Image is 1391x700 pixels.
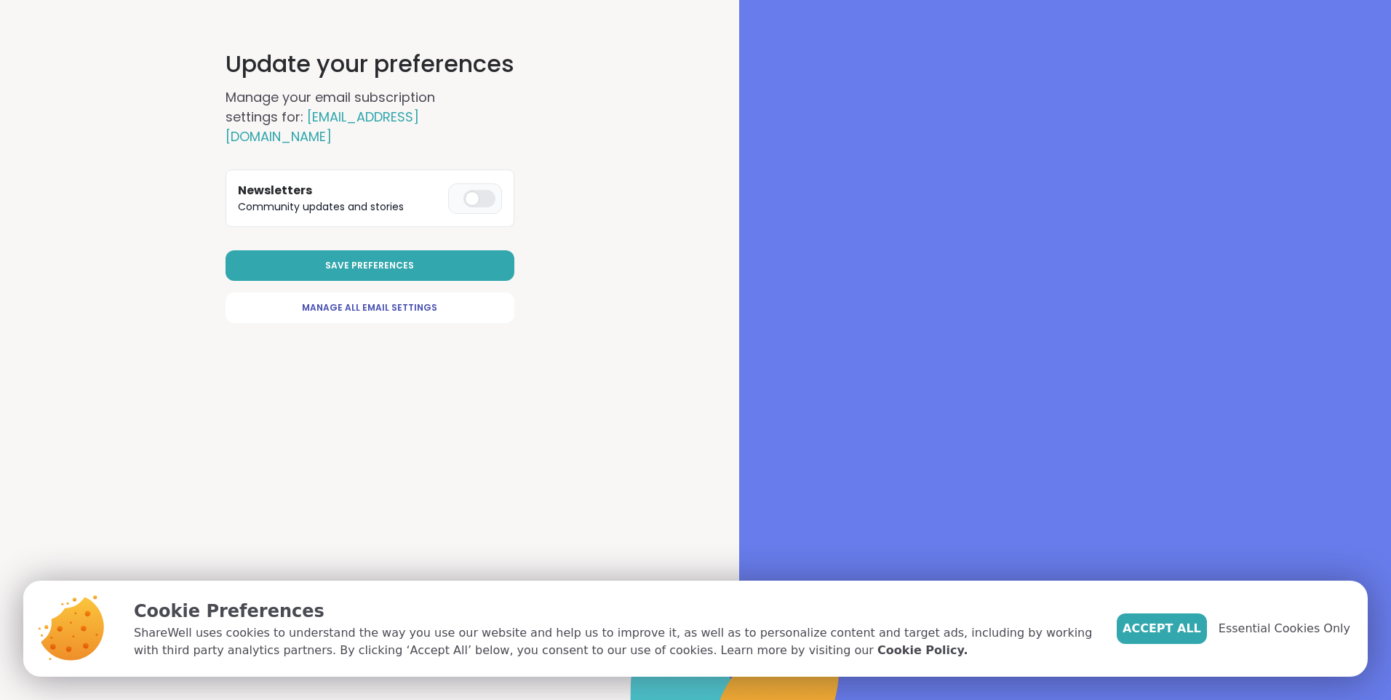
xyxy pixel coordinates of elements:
p: ShareWell uses cookies to understand the way you use our website and help us to improve it, as we... [134,624,1093,659]
a: Manage All Email Settings [226,293,514,323]
p: Community updates and stories [238,199,442,215]
span: Save Preferences [325,259,414,272]
span: Accept All [1123,620,1201,637]
button: Accept All [1117,613,1207,644]
h3: Newsletters [238,182,442,199]
button: Save Preferences [226,250,514,281]
span: [EMAIL_ADDRESS][DOMAIN_NAME] [226,108,419,146]
h2: Manage your email subscription settings for: [226,87,487,146]
span: Essential Cookies Only [1219,620,1350,637]
p: Cookie Preferences [134,598,1093,624]
span: Manage All Email Settings [302,301,437,314]
a: Cookie Policy. [877,642,968,659]
h1: Update your preferences [226,47,514,81]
